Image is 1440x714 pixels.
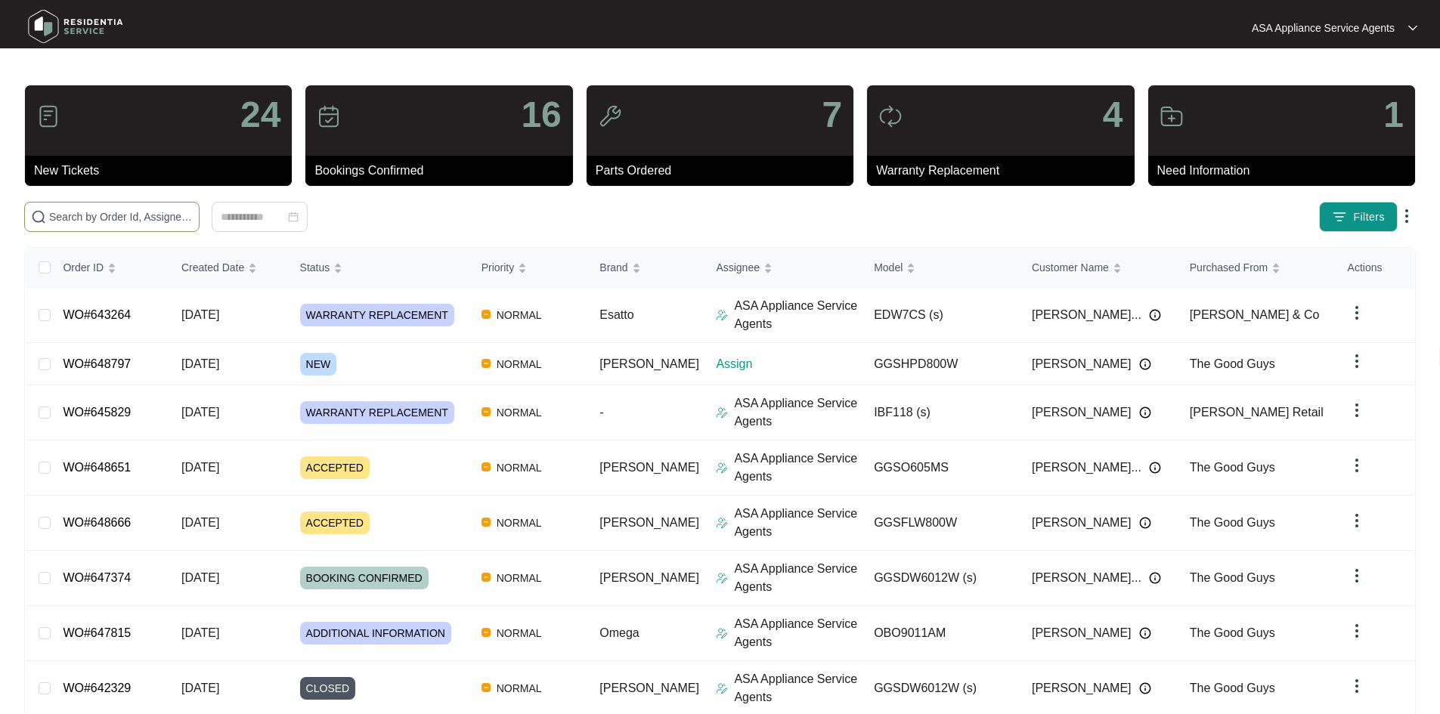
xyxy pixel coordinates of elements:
[63,406,131,419] a: WO#645829
[288,248,469,288] th: Status
[63,357,131,370] a: WO#648797
[1408,24,1417,32] img: dropdown arrow
[300,353,337,376] span: NEW
[1348,456,1366,474] img: dropdown arrow
[482,259,515,276] span: Priority
[598,104,622,128] img: icon
[596,162,853,180] p: Parts Ordered
[599,406,603,419] span: -
[491,624,548,642] span: NORMAL
[734,297,862,333] p: ASA Appliance Service Agents
[1190,571,1275,584] span: The Good Guys
[599,682,699,694] span: [PERSON_NAME]
[599,461,699,474] span: [PERSON_NAME]
[599,259,627,276] span: Brand
[1032,514,1132,532] span: [PERSON_NAME]
[876,162,1134,180] p: Warranty Replacement
[1160,104,1184,128] img: icon
[181,626,219,639] span: [DATE]
[1190,516,1275,529] span: The Good Guys
[716,627,728,639] img: Assigner Icon
[317,104,341,128] img: icon
[1190,406,1324,419] span: [PERSON_NAME] Retail
[63,308,131,321] a: WO#643264
[51,248,169,288] th: Order ID
[300,401,454,424] span: WARRANTY REPLACEMENT
[1348,304,1366,322] img: dropdown arrow
[862,343,1020,385] td: GGSHPD800W
[734,450,862,486] p: ASA Appliance Service Agents
[1190,626,1275,639] span: The Good Guys
[482,628,491,637] img: Vercel Logo
[1348,677,1366,695] img: dropdown arrow
[716,572,728,584] img: Assigner Icon
[482,683,491,692] img: Vercel Logo
[521,97,561,133] p: 16
[1157,162,1415,180] p: Need Information
[300,304,454,326] span: WARRANTY REPLACEMENT
[1336,248,1414,288] th: Actions
[1149,572,1161,584] img: Info icon
[878,104,903,128] img: icon
[862,248,1020,288] th: Model
[1348,622,1366,640] img: dropdown arrow
[482,359,491,368] img: Vercel Logo
[1103,97,1123,133] p: 4
[1032,459,1141,477] span: [PERSON_NAME]...
[491,459,548,477] span: NORMAL
[49,209,193,225] input: Search by Order Id, Assignee Name, Customer Name, Brand and Model
[1139,406,1151,419] img: Info icon
[1332,209,1347,224] img: filter icon
[482,462,491,471] img: Vercel Logo
[31,209,46,224] img: search-icon
[1020,248,1178,288] th: Customer Name
[63,682,131,694] a: WO#642329
[716,682,728,694] img: Assigner Icon
[704,248,862,288] th: Assignee
[1032,624,1132,642] span: [PERSON_NAME]
[63,461,131,474] a: WO#648651
[34,162,292,180] p: New Tickets
[181,357,219,370] span: [DATE]
[734,615,862,651] p: ASA Appliance Service Agents
[181,682,219,694] span: [DATE]
[1383,97,1404,133] p: 1
[1353,209,1385,225] span: Filters
[1139,682,1151,694] img: Info icon
[181,516,219,529] span: [DATE]
[1149,462,1161,474] img: Info icon
[1032,569,1141,587] span: [PERSON_NAME]...
[300,567,429,589] span: BOOKING CONFIRMED
[63,571,131,584] a: WO#647374
[587,248,704,288] th: Brand
[1139,358,1151,370] img: Info icon
[314,162,572,180] p: Bookings Confirmed
[734,670,862,706] p: ASA Appliance Service Agents
[1348,352,1366,370] img: dropdown arrow
[482,573,491,582] img: Vercel Logo
[491,355,548,373] span: NORMAL
[181,461,219,474] span: [DATE]
[862,496,1020,551] td: GGSFLW800W
[862,606,1020,661] td: OBO9011AM
[716,462,728,474] img: Assigner Icon
[1190,259,1268,276] span: Purchased From
[491,679,548,697] span: NORMAL
[1139,627,1151,639] img: Info icon
[482,407,491,416] img: Vercel Logo
[1348,567,1366,585] img: dropdown arrow
[1139,517,1151,529] img: Info icon
[181,406,219,419] span: [DATE]
[734,560,862,596] p: ASA Appliance Service Agents
[1190,357,1275,370] span: The Good Guys
[63,516,131,529] a: WO#648666
[300,512,370,534] span: ACCEPTED
[63,626,131,639] a: WO#647815
[63,259,104,276] span: Order ID
[1319,202,1398,232] button: filter iconFilters
[1190,682,1275,694] span: The Good Guys
[300,622,451,644] span: ADDITIONAL INFORMATION
[599,626,639,639] span: Omega
[1190,308,1320,321] span: [PERSON_NAME] & Co
[469,248,588,288] th: Priority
